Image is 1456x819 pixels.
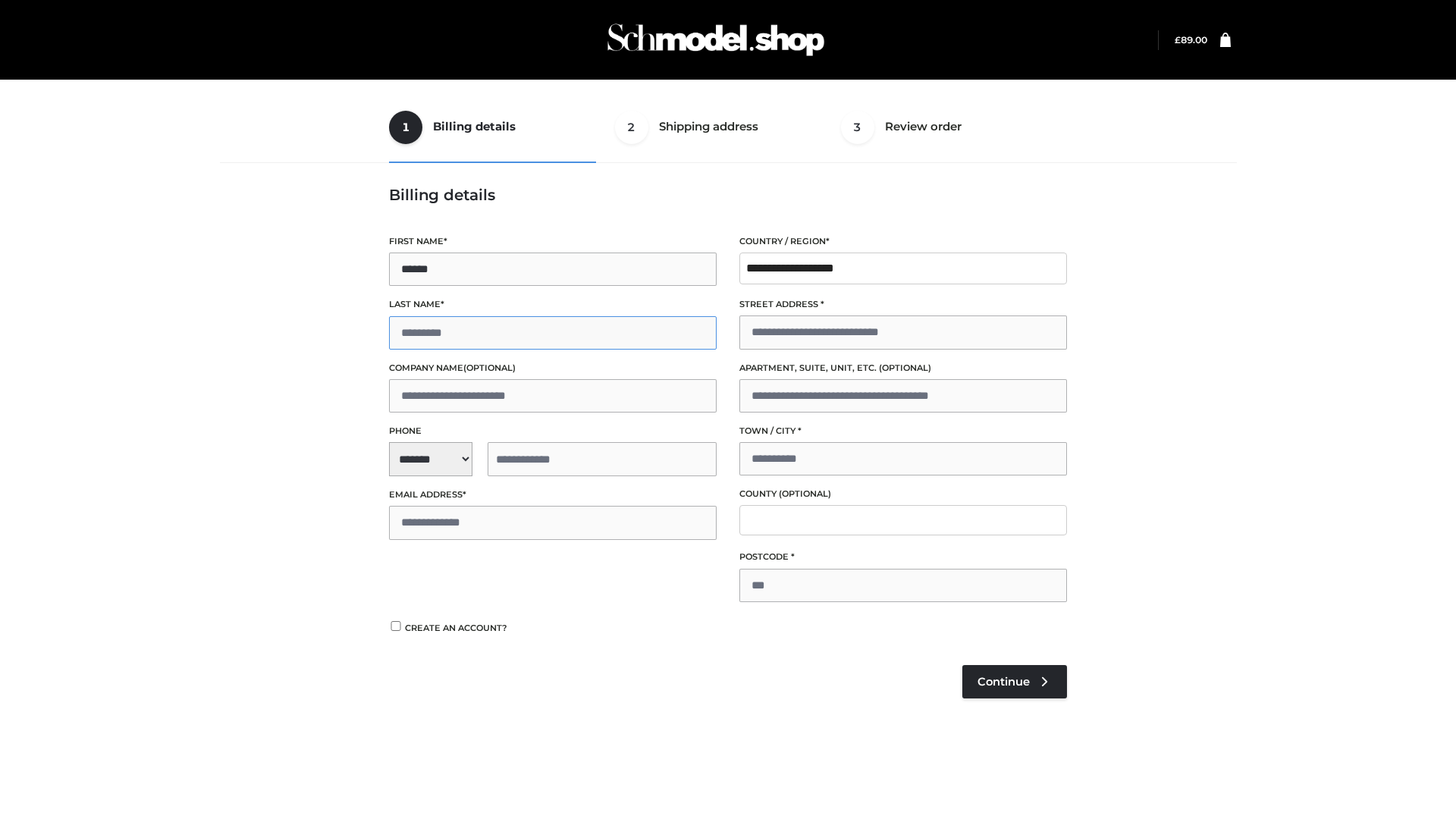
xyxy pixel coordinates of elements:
label: Postcode [739,550,1067,564]
bdi: 89.00 [1175,34,1207,45]
label: Phone [389,424,717,438]
span: Continue [977,675,1030,689]
span: (optional) [879,362,931,373]
span: £ [1175,34,1181,45]
label: Company name [389,361,717,375]
a: Continue [962,665,1067,698]
label: Street address [739,297,1067,312]
span: (optional) [779,488,831,499]
span: (optional) [463,362,516,373]
a: £89.00 [1175,34,1207,45]
input: Create an account? [389,621,403,631]
h3: Billing details [389,186,1067,204]
label: Country / Region [739,234,1067,249]
label: Last name [389,297,717,312]
label: Email address [389,488,717,502]
span: Create an account? [405,623,507,633]
label: County [739,487,1067,501]
label: Town / City [739,424,1067,438]
label: First name [389,234,717,249]
label: Apartment, suite, unit, etc. [739,361,1067,375]
img: Schmodel Admin 964 [602,10,830,70]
